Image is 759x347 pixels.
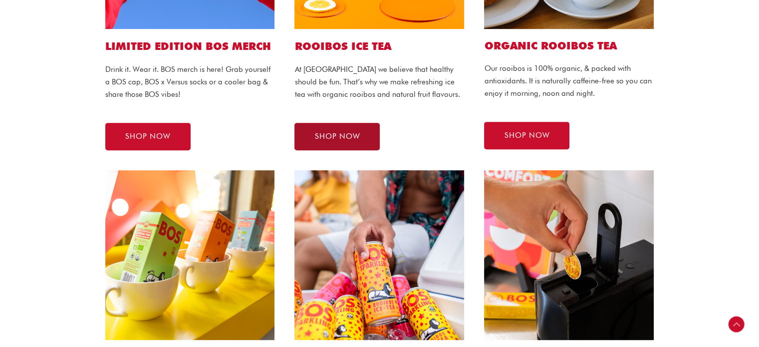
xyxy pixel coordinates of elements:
[314,133,360,140] span: SHOP NOW
[105,39,275,53] h1: LIMITED EDITION BOS MERCH
[294,39,464,53] h1: ROOIBOS ICE TEA
[484,122,569,149] a: SHOP NOW
[484,170,654,340] img: bospresso capsule website1
[484,62,654,99] p: Our rooibos is 100% organic, & packed with antioxidants. It is naturally caffeine-free so you can...
[504,132,549,139] span: SHOP NOW
[105,123,191,150] a: SHOP NOW
[294,63,464,100] p: At [GEOGRAPHIC_DATA] we believe that healthy should be fun. That’s why we make refreshing ice tea...
[125,133,171,140] span: SHOP NOW
[294,123,380,150] a: SHOP NOW
[484,39,654,52] h2: Organic ROOIBOS TEA
[105,63,275,100] p: Drink it. Wear it. BOS merch is here! Grab yourself a BOS cap, BOS x Versus socks or a cooler bag...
